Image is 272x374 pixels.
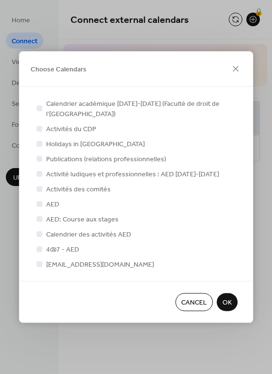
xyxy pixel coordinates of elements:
[46,260,154,270] span: [EMAIL_ADDRESS][DOMAIN_NAME]
[175,293,213,311] button: Cancel
[217,293,238,311] button: OK
[46,170,219,180] span: Activité ludiques et professionnelles : AED [DATE]-[DATE]
[46,215,119,225] span: AED: Course aux stages
[46,185,111,195] span: Activités des comités
[46,124,96,135] span: Activités du CDP
[31,65,86,75] span: Choose Calendars
[46,230,131,240] span: Calendrier des activités AED
[46,200,59,210] span: AED
[46,245,79,255] span: 4@7 - AED
[222,298,232,308] span: OK
[46,99,238,119] span: Calendrier académique [DATE]-[DATE] (Faculté de droit de l'[GEOGRAPHIC_DATA])
[46,154,166,165] span: Publications (relations professionnelles)
[181,298,207,308] span: Cancel
[46,139,145,150] span: Holidays in [GEOGRAPHIC_DATA]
